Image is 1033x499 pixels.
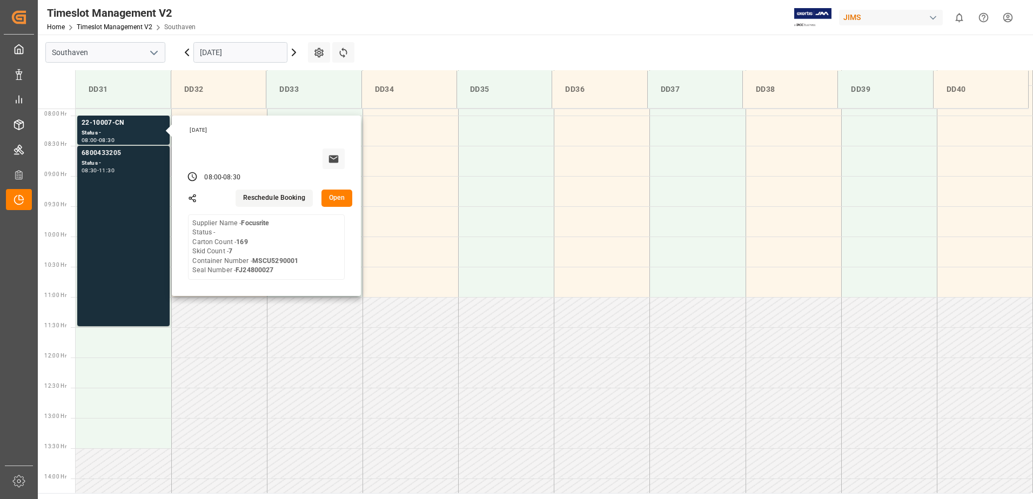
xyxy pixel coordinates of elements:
[186,126,349,134] div: [DATE]
[466,79,543,99] div: DD35
[44,322,66,328] span: 11:30 Hr
[44,262,66,268] span: 10:30 Hr
[236,266,273,274] b: FJ24800027
[44,443,66,449] span: 13:30 Hr
[222,173,223,183] div: -
[656,79,734,99] div: DD37
[44,413,66,419] span: 13:00 Hr
[84,79,162,99] div: DD31
[44,292,66,298] span: 11:00 Hr
[44,474,66,480] span: 14:00 Hr
[82,129,165,138] div: Status -
[204,173,222,183] div: 08:00
[947,5,971,30] button: show 0 new notifications
[229,247,232,255] b: 7
[99,138,115,143] div: 08:30
[82,168,97,173] div: 08:30
[752,79,829,99] div: DD38
[44,111,66,117] span: 08:00 Hr
[942,79,1019,99] div: DD40
[77,23,152,31] a: Timeslot Management V2
[561,79,638,99] div: DD36
[44,201,66,207] span: 09:30 Hr
[236,238,247,246] b: 169
[97,168,99,173] div: -
[241,219,269,227] b: Focusrite
[97,138,99,143] div: -
[145,44,162,61] button: open menu
[47,23,65,31] a: Home
[45,42,165,63] input: Type to search/select
[44,383,66,389] span: 12:30 Hr
[82,159,165,168] div: Status -
[193,42,287,63] input: DD.MM.YYYY
[44,353,66,359] span: 12:00 Hr
[82,118,165,129] div: 22-10007-CN
[794,8,831,27] img: Exertis%20JAM%20-%20Email%20Logo.jpg_1722504956.jpg
[847,79,924,99] div: DD39
[180,79,257,99] div: DD32
[971,5,996,30] button: Help Center
[44,141,66,147] span: 08:30 Hr
[236,190,313,207] button: Reschedule Booking
[839,7,947,28] button: JIMS
[82,148,165,159] div: 6800433205
[321,190,353,207] button: Open
[252,257,298,265] b: MSCU5290001
[371,79,448,99] div: DD34
[192,219,298,275] div: Supplier Name - Status - Carton Count - Skid Count - Container Number - Seal Number -
[99,168,115,173] div: 11:30
[839,10,943,25] div: JIMS
[275,79,352,99] div: DD33
[223,173,240,183] div: 08:30
[47,5,196,21] div: Timeslot Management V2
[44,232,66,238] span: 10:00 Hr
[82,138,97,143] div: 08:00
[44,171,66,177] span: 09:00 Hr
